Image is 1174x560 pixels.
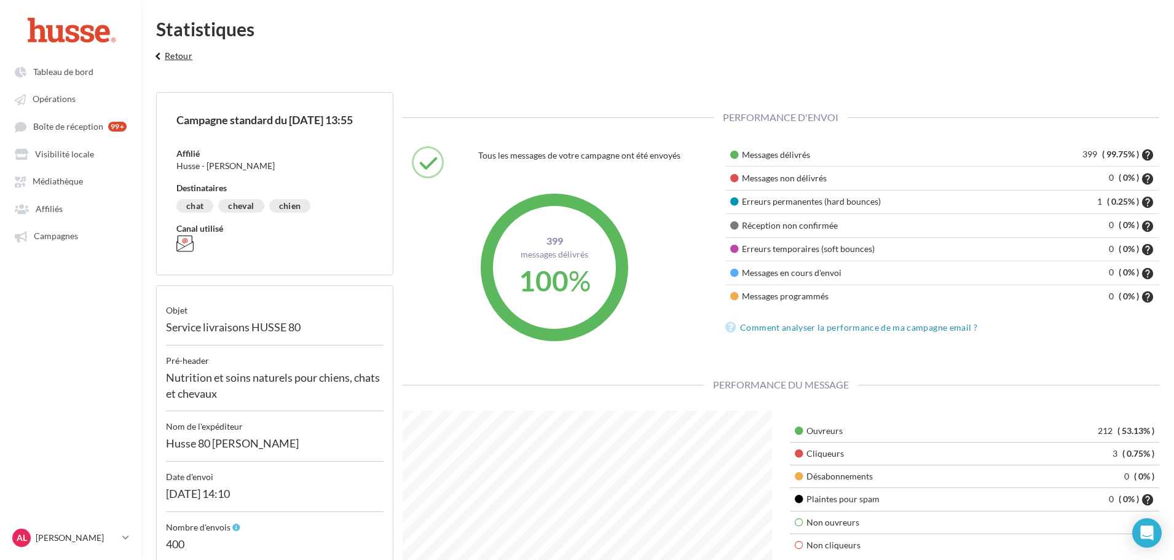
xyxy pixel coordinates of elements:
[478,146,707,165] div: Tous les messages de votre campagne ont été envoyés
[166,483,384,512] div: [DATE] 14:10
[1141,291,1154,303] i: help
[1122,448,1154,459] span: ( 0.75% )
[1141,243,1154,256] i: help
[33,121,103,132] span: Boîte de réception
[725,190,1013,213] td: Erreurs permanentes (hard bounces)
[790,534,1159,557] td: Non cliqueurs
[1141,267,1154,280] i: help
[17,532,27,544] span: AL
[7,197,134,219] a: Affiliés
[166,345,384,367] div: Pré-header
[725,214,1013,237] td: Réception non confirmée
[166,295,384,317] div: objet
[176,160,373,172] div: Husse - [PERSON_NAME]
[790,511,1159,534] td: Non ouvreurs
[1102,149,1139,159] span: ( 99.75% )
[1107,196,1139,207] span: ( 0.25% )
[36,203,63,214] span: Affiliés
[1082,149,1100,159] span: 399
[1119,243,1139,254] span: ( 0% )
[156,20,1159,38] div: Statistiques
[704,379,858,390] span: Performance du message
[33,66,93,77] span: Tableau de bord
[176,223,223,234] span: Canal utilisé
[725,143,1013,167] td: Messages délivrés
[176,112,373,128] div: Campagne standard du [DATE] 13:55
[1141,196,1154,208] i: help
[34,231,78,242] span: Campagnes
[1098,425,1116,436] span: 212
[714,111,848,123] span: Performance d'envoi
[7,224,134,246] a: Campagnes
[166,522,230,532] span: Nombre d'envois
[176,183,227,193] span: Destinataires
[1141,173,1154,185] i: help
[176,148,373,160] div: Affilié
[1109,494,1117,504] span: 0
[519,263,569,297] span: 100
[1141,149,1154,161] i: help
[1119,291,1139,301] span: ( 0% )
[790,420,1007,443] td: Ouvreurs
[166,317,384,345] div: Service livraisons HUSSE 80
[1109,219,1117,230] span: 0
[521,248,588,259] span: Messages délivrés
[33,94,76,105] span: Opérations
[166,462,384,483] div: Date d'envoi
[1141,220,1154,232] i: help
[7,60,134,82] a: Tableau de bord
[1119,494,1139,504] span: ( 0% )
[1134,471,1154,481] span: ( 0% )
[108,122,127,132] div: 99+
[7,143,134,165] a: Visibilité locale
[1124,471,1132,481] span: 0
[151,50,165,63] i: keyboard_arrow_left
[166,367,384,411] div: Nutrition et soins naturels pour chiens, chats et chevaux
[1117,425,1154,436] span: ( 53.13% )
[1132,518,1162,548] div: Open Intercom Messenger
[166,433,384,462] div: Husse 80 [PERSON_NAME]
[790,442,1007,465] td: Cliqueurs
[502,260,607,301] div: %
[176,199,213,213] div: chat
[33,176,83,187] span: Médiathèque
[7,170,134,192] a: Médiathèque
[7,87,134,109] a: Opérations
[1113,448,1121,459] span: 3
[35,149,94,159] span: Visibilité locale
[146,48,197,73] button: Retour
[502,234,607,248] span: 399
[1097,196,1105,207] span: 1
[166,411,384,433] div: Nom de l'expéditeur
[1119,267,1139,277] span: ( 0% )
[725,320,982,335] a: Comment analyser la performance de ma campagne email ?
[725,167,1013,190] td: Messages non délivrés
[790,487,1007,511] td: Plaintes pour spam
[725,285,1013,308] td: Messages programmés
[1109,267,1117,277] span: 0
[725,237,1013,261] td: Erreurs temporaires (soft bounces)
[1109,291,1117,301] span: 0
[1141,494,1154,506] i: help
[7,115,134,138] a: Boîte de réception 99+
[1119,219,1139,230] span: ( 0% )
[218,199,264,213] div: cheval
[1119,172,1139,183] span: ( 0% )
[1109,243,1117,254] span: 0
[10,526,132,550] a: AL [PERSON_NAME]
[36,532,117,544] p: [PERSON_NAME]
[1109,172,1117,183] span: 0
[790,465,1007,487] td: Désabonnements
[269,199,311,213] div: chien
[725,261,1013,285] td: Messages en cours d'envoi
